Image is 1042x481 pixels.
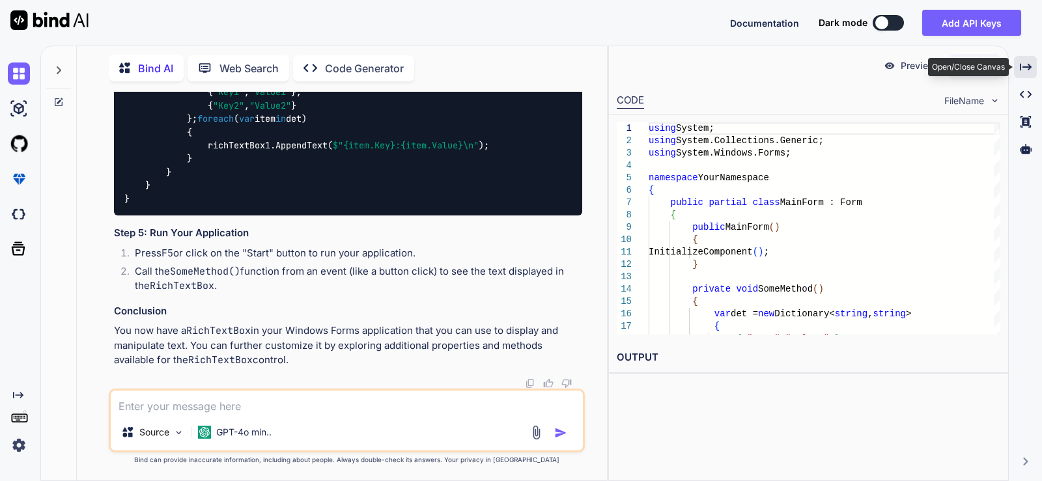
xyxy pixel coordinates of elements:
[714,309,731,319] span: var
[617,135,632,147] div: 2
[769,222,774,232] span: (
[275,113,286,125] span: in
[139,426,169,439] p: Source
[554,426,567,439] img: icon
[138,61,173,76] p: Bind AI
[835,333,840,344] span: }
[873,309,906,319] span: string
[676,123,714,133] span: System;
[8,98,30,120] img: ai-studio
[249,87,291,98] span: "Value1"
[197,113,234,125] span: foreach
[525,378,535,389] img: copy
[8,168,30,190] img: premium
[609,342,1008,373] h2: OUTPUT
[747,333,780,344] span: "Key1"
[649,172,698,183] span: namespace
[10,10,89,30] img: Bind AI
[617,122,632,135] div: 1
[753,247,758,257] span: (
[928,58,1009,76] div: Open/Close Canvas
[617,234,632,246] div: 10
[785,333,829,344] span: "Value1"
[692,222,725,232] span: public
[692,284,731,294] span: private
[529,425,544,440] img: attachment
[124,246,582,264] li: Press or click on the "Start" button to run your application.
[109,455,585,465] p: Bind can provide inaccurate information, including about people. Always double-check its answers....
[774,309,834,319] span: Dictionary<
[188,353,253,366] code: RichTextBox
[213,100,244,111] span: "Key2"
[944,94,984,107] span: FileName
[758,247,763,257] span: )
[884,60,895,72] img: preview
[758,284,813,294] span: SomeMethod
[162,247,173,260] code: F5
[989,95,1000,106] img: chevron down
[692,234,697,245] span: {
[649,123,676,133] span: using
[731,309,758,319] span: det =
[173,427,184,438] img: Pick Models
[780,197,862,208] span: MainForm : Form
[671,210,676,220] span: {
[114,226,582,241] h3: Step 5: Run Your Application
[213,87,244,98] span: "Key1"
[114,323,582,368] p: You now have a in your Windows Forms application that you can use to display and manipulate text....
[730,18,799,29] span: Documentation
[8,62,30,85] img: chat
[325,61,404,76] p: Code Generator
[617,197,632,209] div: 7
[249,100,291,111] span: "Value2"
[186,324,251,337] code: RichTextBox
[714,321,720,331] span: {
[343,139,395,151] span: {item.Key}
[676,135,824,146] span: System.Collections.Generic;
[901,59,936,72] p: Preview
[617,246,632,258] div: 11
[219,61,279,76] p: Web Search
[725,222,769,232] span: MainForm
[840,333,845,344] span: ,
[922,10,1021,36] button: Add API Keys
[692,296,697,307] span: {
[617,93,644,109] div: CODE
[543,378,554,389] img: like
[8,133,30,155] img: githubLight
[906,309,911,319] span: >
[239,113,255,125] span: var
[401,139,463,151] span: {item.Value}
[617,221,632,234] div: 9
[617,159,632,172] div: 4
[736,284,758,294] span: void
[617,209,632,221] div: 8
[333,139,479,151] span: $" : \n"
[617,271,632,283] div: 13
[124,33,891,205] code: System; System.Collections.Generic; System.Windows.Forms; { : { { InitializeComponent(); } { det ...
[819,284,824,294] span: )
[813,284,818,294] span: (
[8,434,30,456] img: settings
[617,308,632,320] div: 16
[736,333,741,344] span: {
[774,222,780,232] span: )
[617,283,632,295] div: 14
[617,320,632,333] div: 17
[649,185,654,195] span: {
[124,264,582,294] li: Call the function from an event (like a button click) to see the text displayed in the .
[671,197,703,208] span: public
[730,16,799,30] button: Documentation
[198,426,211,439] img: GPT-4o mini
[561,378,572,389] img: dislike
[676,148,791,158] span: System.Windows.Forms;
[8,203,30,225] img: darkCloudIdeIcon
[649,148,676,158] span: using
[617,258,632,271] div: 12
[649,135,676,146] span: using
[170,265,240,278] code: SomeMethod()
[150,279,214,292] code: RichTextBox
[649,247,753,257] span: InitializeComponent
[709,197,747,208] span: partial
[617,333,632,345] div: 18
